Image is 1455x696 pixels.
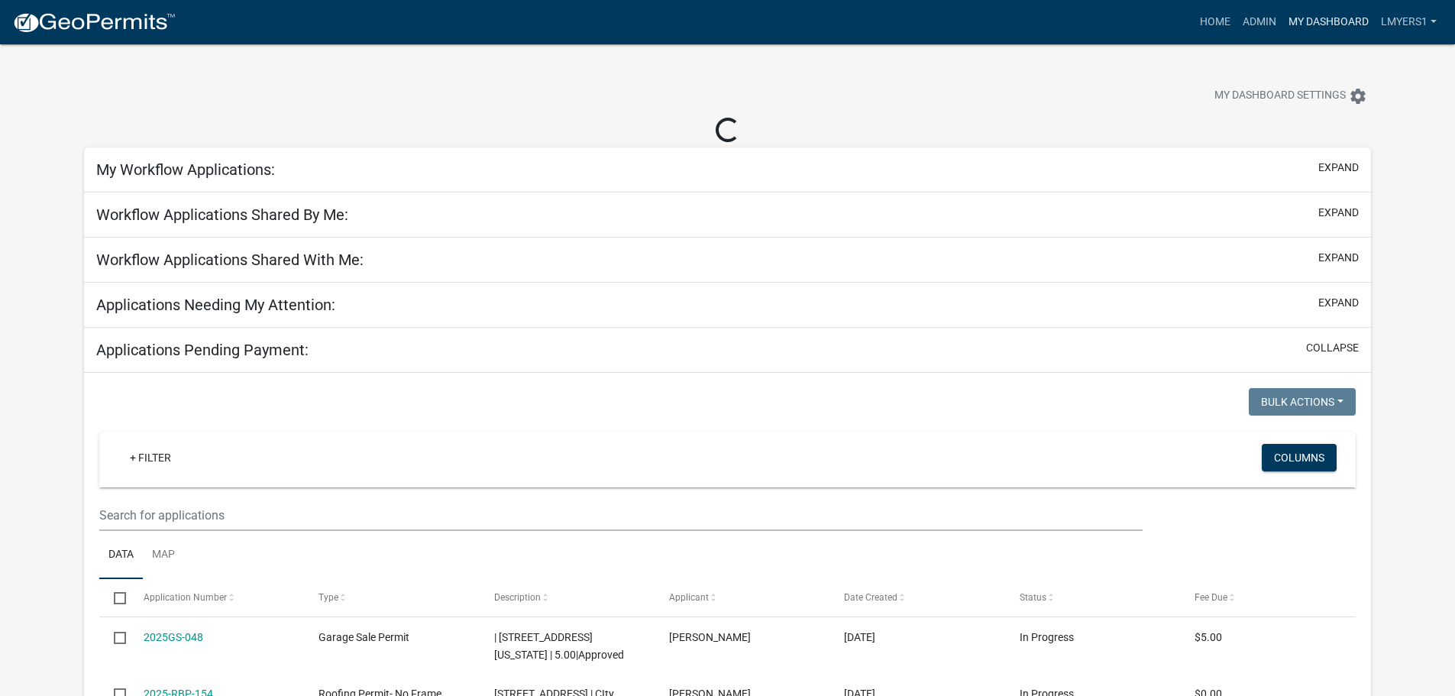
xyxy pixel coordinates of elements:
[1195,631,1222,643] span: $5.00
[1282,8,1375,37] a: My Dashboard
[1180,579,1355,616] datatable-header-cell: Fee Due
[143,531,184,580] a: Map
[304,579,479,616] datatable-header-cell: Type
[669,631,751,643] span: Misty Bays
[1318,160,1359,176] button: expand
[144,592,227,603] span: Application Number
[1349,87,1367,105] i: settings
[99,531,143,580] a: Data
[1020,631,1074,643] span: In Progress
[1214,87,1346,105] span: My Dashboard Settings
[144,631,203,643] a: 2025GS-048
[129,579,304,616] datatable-header-cell: Application Number
[1375,8,1443,37] a: lmyers1
[96,251,364,269] h5: Workflow Applications Shared With Me:
[318,631,409,643] span: Garage Sale Permit
[1005,579,1180,616] datatable-header-cell: Status
[655,579,829,616] datatable-header-cell: Applicant
[1202,81,1379,111] button: My Dashboard Settingssettings
[1318,250,1359,266] button: expand
[829,579,1004,616] datatable-header-cell: Date Created
[844,592,897,603] span: Date Created
[1195,592,1227,603] span: Fee Due
[1194,8,1237,37] a: Home
[96,206,348,224] h5: Workflow Applications Shared By Me:
[1237,8,1282,37] a: Admin
[118,444,183,471] a: + Filter
[1262,444,1337,471] button: Columns
[1306,340,1359,356] button: collapse
[1318,295,1359,311] button: expand
[318,592,338,603] span: Type
[494,592,541,603] span: Description
[494,631,624,661] span: | 1709 Michigan Avenue | 5.00|Approved
[669,592,709,603] span: Applicant
[1318,205,1359,221] button: expand
[96,160,275,179] h5: My Workflow Applications:
[1020,592,1046,603] span: Status
[96,341,309,359] h5: Applications Pending Payment:
[96,296,335,314] h5: Applications Needing My Attention:
[844,631,875,643] span: 10/09/2025
[99,500,1142,531] input: Search for applications
[479,579,654,616] datatable-header-cell: Description
[99,579,128,616] datatable-header-cell: Select
[1249,388,1356,416] button: Bulk Actions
